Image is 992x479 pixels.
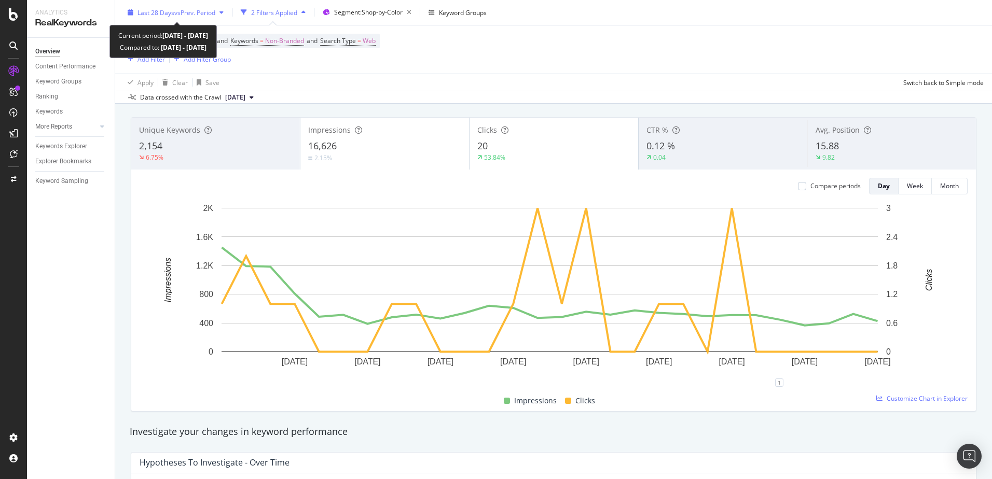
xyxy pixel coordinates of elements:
div: Keyword Groups [35,76,81,87]
span: CTR % [646,125,668,135]
button: Month [932,178,968,194]
a: Customize Chart in Explorer [876,394,968,403]
div: Investigate your changes in keyword performance [130,425,977,439]
text: [DATE] [428,357,453,366]
text: [DATE] [864,357,890,366]
div: Day [878,181,890,190]
span: Keywords [230,36,258,45]
text: 0 [209,347,213,356]
span: Segment: Shop-by-Color [334,8,403,17]
text: 400 [199,319,213,328]
div: 2 Filters Applied [251,8,297,17]
text: 1.6K [196,232,213,241]
text: [DATE] [354,357,380,366]
span: 0.12 % [646,139,675,152]
span: and [307,36,318,45]
span: Impressions [514,395,557,407]
div: Month [940,181,959,190]
div: Week [907,181,923,190]
div: Save [205,78,219,87]
text: [DATE] [500,357,526,366]
span: Search Type [320,36,356,45]
text: [DATE] [792,357,818,366]
span: Non-Branded [265,34,304,48]
text: Clicks [925,269,933,291]
div: Keyword Sampling [35,176,88,187]
span: 15.88 [816,139,839,152]
button: Add Filter Group [170,53,231,65]
div: 53.84% [484,153,505,162]
div: Add Filter [137,54,165,63]
div: 2.15% [314,153,332,162]
button: Add Filter [123,53,165,65]
span: 2,154 [139,139,162,152]
svg: A chart. [140,203,960,383]
button: Week [899,178,932,194]
div: 0.04 [653,153,666,162]
div: Compare periods [810,181,861,190]
div: 1 [775,378,783,387]
span: Unique Keywords [139,125,200,135]
a: Content Performance [35,61,107,72]
b: [DATE] - [DATE] [159,43,206,52]
a: Keywords [35,106,107,117]
div: More Reports [35,121,72,132]
div: RealKeywords [35,17,106,29]
div: Hypotheses to Investigate - Over Time [140,457,290,468]
span: 20 [477,139,488,152]
div: Overview [35,46,60,57]
div: Ranking [35,91,58,102]
div: Compared to: [120,41,206,53]
button: Segment:Shop-by-Color [319,4,416,21]
text: 2K [203,204,213,213]
div: Data crossed with the Crawl [140,93,221,102]
span: 2025 Oct. 1st [225,93,245,102]
div: Apply [137,78,154,87]
text: 800 [199,290,213,299]
a: More Reports [35,121,97,132]
span: Last 28 Days [137,8,174,17]
a: Explorer Bookmarks [35,156,107,167]
div: Explorer Bookmarks [35,156,91,167]
span: Clicks [477,125,497,135]
button: Apply [123,74,154,91]
button: Day [869,178,899,194]
span: Web [363,34,376,48]
div: Keywords Explorer [35,141,87,152]
text: [DATE] [282,357,308,366]
text: 0 [886,347,891,356]
div: Keyword Groups [439,8,487,17]
a: Keyword Groups [35,76,107,87]
div: Open Intercom Messenger [957,444,982,469]
text: 3 [886,204,891,213]
span: 16,626 [308,139,337,152]
img: Equal [308,157,312,160]
button: Last 28 DaysvsPrev. Period [123,4,228,21]
text: [DATE] [719,357,745,366]
text: 2.4 [886,232,898,241]
div: Switch back to Simple mode [903,78,984,87]
div: Clear [172,78,188,87]
a: Keywords Explorer [35,141,107,152]
div: Current period: [118,30,208,41]
div: Analytics [35,8,106,17]
span: Customize Chart in Explorer [887,394,968,403]
div: 9.82 [822,153,835,162]
text: 1.8 [886,261,898,270]
button: Save [192,74,219,91]
text: 1.2K [196,261,213,270]
a: Ranking [35,91,107,102]
div: Keywords [35,106,63,117]
span: Impressions [308,125,351,135]
button: [DATE] [221,91,258,104]
button: Switch back to Simple mode [899,74,984,91]
span: = [357,36,361,45]
a: Overview [35,46,107,57]
text: 1.2 [886,290,898,299]
div: 6.75% [146,153,163,162]
div: Content Performance [35,61,95,72]
span: vs Prev. Period [174,8,215,17]
button: Keyword Groups [424,4,491,21]
b: [DATE] - [DATE] [162,31,208,40]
